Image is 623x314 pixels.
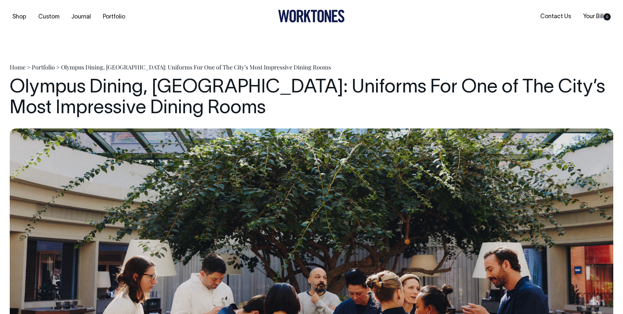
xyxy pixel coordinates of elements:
span: 0 [604,13,611,20]
span: Olympus Dining, [GEOGRAPHIC_DATA]: Uniforms For One of The City’s Most Impressive Dining Rooms [61,63,331,71]
span: > [56,63,60,71]
a: Portfolio [100,12,128,22]
a: Journal [69,12,93,22]
a: Custom [36,12,62,22]
h1: Olympus Dining, [GEOGRAPHIC_DATA]: Uniforms For One of The City’s Most Impressive Dining Rooms [10,78,613,119]
span: > [27,63,31,71]
a: Shop [10,12,29,22]
a: Home [10,63,26,71]
a: Contact Us [538,11,574,22]
a: Portfolio [32,63,55,71]
a: Your Bill0 [580,11,613,22]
